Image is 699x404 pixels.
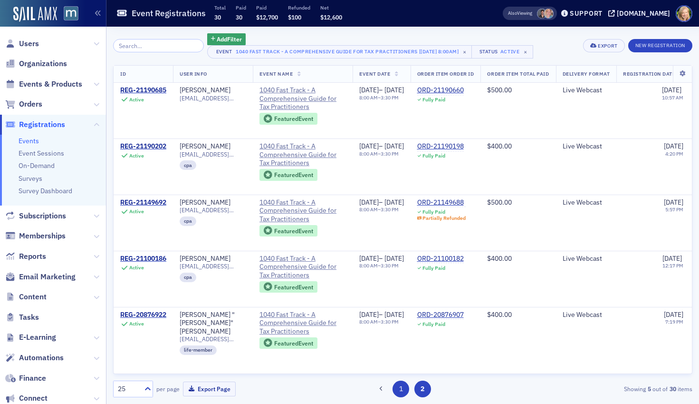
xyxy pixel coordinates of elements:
span: Registrations [19,119,65,130]
div: Also [508,10,517,16]
time: 8:00 AM [359,206,378,213]
p: Paid [256,4,278,11]
a: ORD-21100182 [417,255,464,263]
span: Registration Date [623,70,675,77]
span: [DATE] [384,310,404,319]
time: 7:19 PM [665,318,683,325]
div: REG-20876922 [120,311,166,319]
span: Content [19,292,47,302]
h1: Event Registrations [132,8,206,19]
p: Net [320,4,342,11]
a: Events [19,137,39,145]
span: [EMAIL_ADDRESS][DOMAIN_NAME] [180,263,246,270]
time: 8:00 AM [359,262,378,269]
time: 3:30 PM [381,94,399,101]
span: [EMAIL_ADDRESS][DOMAIN_NAME] [180,335,246,343]
strong: 30 [668,384,678,393]
span: Add Filter [217,35,242,43]
span: $100 [288,13,301,21]
span: Subscriptions [19,211,66,221]
a: ORD-21190198 [417,142,464,151]
button: StatusActive× [471,45,533,59]
div: Active [129,153,144,159]
div: Status [479,49,498,55]
a: REG-21100186 [120,255,166,263]
div: Showing out of items [506,384,692,393]
span: × [521,48,530,56]
button: Export Page [183,382,236,396]
span: [DATE] [384,254,404,263]
a: Registrations [5,119,65,130]
button: New Registration [628,39,692,52]
label: per page [156,384,180,393]
div: Fully Paid [422,97,445,103]
span: Finance [19,373,46,384]
input: Search… [113,39,204,52]
span: [EMAIL_ADDRESS][DOMAIN_NAME] [180,207,246,214]
a: [PERSON_NAME] [180,255,230,263]
span: [DATE] [359,86,379,94]
span: ID [120,70,126,77]
div: – [359,207,404,213]
div: [PERSON_NAME] "[PERSON_NAME]" [PERSON_NAME] [180,311,246,336]
button: 1 [393,381,409,397]
a: Surveys [19,174,42,183]
a: 1040 Fast Track - A Comprehensive Guide for Tax Practitioners [259,142,346,168]
span: Memberships [19,231,66,241]
time: 3:30 PM [381,150,399,157]
div: – [359,263,404,269]
span: × [460,48,469,56]
span: 1040 Fast Track - A Comprehensive Guide for Tax Practitioners [259,311,346,336]
a: Finance [5,373,46,384]
div: – [359,311,404,319]
span: Events & Products [19,79,82,89]
time: 8:00 AM [359,94,378,101]
a: Survey Dashboard [19,187,72,195]
span: [DATE] [384,86,404,94]
div: Support [570,9,603,18]
span: $12,600 [320,13,342,21]
div: – [359,255,404,263]
p: Refunded [288,4,310,11]
span: [DATE] [359,142,379,150]
span: Event Name [259,70,293,77]
a: Orders [5,99,42,109]
a: [PERSON_NAME] [180,142,230,151]
div: Featured Event [259,113,317,125]
time: 12:17 PM [662,262,683,269]
span: Viewing [508,10,532,17]
a: 1040 Fast Track - A Comprehensive Guide for Tax Practitioners [259,86,346,111]
a: ORD-21149688 [417,198,466,207]
div: Fully Paid [422,153,445,159]
div: – [359,95,404,101]
span: Email Marketing [19,272,76,282]
a: Automations [5,353,64,363]
a: Subscriptions [5,211,66,221]
span: Connect [19,393,48,404]
div: – [359,151,404,157]
a: E-Learning [5,332,56,343]
div: Fully Paid [422,321,445,327]
div: cpa [180,217,196,226]
a: Memberships [5,231,66,241]
span: Profile [676,5,692,22]
div: Live Webcast [563,311,610,319]
div: – [359,142,404,151]
div: Featured Event [259,225,317,237]
a: REG-21190202 [120,142,166,151]
div: Live Webcast [563,255,610,263]
a: [PERSON_NAME] [180,198,230,207]
div: 25 [118,384,139,394]
div: ORD-21190660 [417,86,464,95]
time: 3:30 PM [381,318,399,325]
div: ORD-20876907 [417,311,464,319]
div: Featured Event [259,169,317,181]
a: 1040 Fast Track - A Comprehensive Guide for Tax Practitioners [259,198,346,224]
span: $400.00 [487,310,512,319]
span: Event Date [359,70,390,77]
span: Reports [19,251,46,262]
